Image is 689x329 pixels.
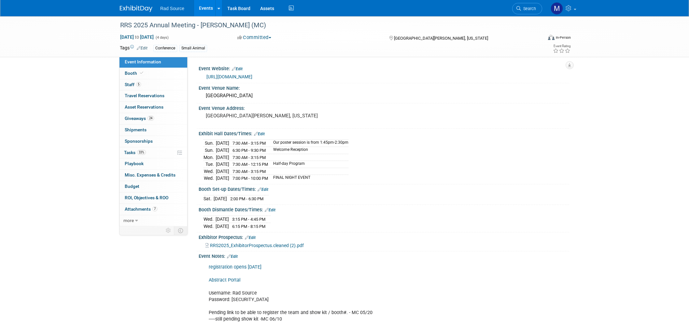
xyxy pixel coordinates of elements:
[205,243,304,248] a: RRS2025_ExhibitorProspectus.cleaned (2).pdf
[210,243,304,248] span: RRS2025_ExhibitorProspectus.cleaned (2).pdf
[512,3,542,14] a: Search
[232,67,243,71] a: Edit
[120,158,187,169] a: Playbook
[199,232,569,241] div: Exhibitor Prospectus:
[269,147,348,154] td: Welcome Reception
[199,251,569,260] div: Event Notes:
[216,147,229,154] td: [DATE]
[120,6,152,12] img: ExhibitDay
[120,34,154,40] span: [DATE] [DATE]
[136,82,141,87] span: 5
[204,154,216,161] td: Mon.
[120,102,187,113] a: Asset Reservations
[120,181,187,192] a: Budget
[125,195,168,200] span: ROI, Objectives & ROO
[125,161,144,166] span: Playbook
[216,168,229,175] td: [DATE]
[125,138,153,144] span: Sponsorships
[199,129,569,137] div: Exhibit Hall Dates/Times:
[123,218,134,223] span: more
[235,34,274,41] button: Committed
[120,147,187,158] a: Tasks33%
[555,35,571,40] div: In-Person
[232,141,266,146] span: 7:30 AM - 3:15 PM
[125,127,147,132] span: Shipments
[216,140,229,147] td: [DATE]
[120,113,187,124] a: Giveaways24
[227,254,238,259] a: Edit
[254,132,265,136] a: Edit
[125,93,164,98] span: Travel Reservations
[140,71,143,75] i: Booth reservation complete
[230,196,263,201] span: 2:00 PM - 6:30 PM
[118,20,532,31] div: RRS 2025 Annual Meeting - [PERSON_NAME] (MC)
[504,34,571,44] div: Event Format
[216,154,229,161] td: [DATE]
[232,217,265,222] span: 3:15 PM - 4:45 PM
[137,46,148,50] a: Edit
[174,226,188,235] td: Toggle Event Tabs
[204,195,214,202] td: Sat.
[199,83,569,91] div: Event Venue Name:
[120,192,187,204] a: ROI, Objectives & ROO
[216,216,229,223] td: [DATE]
[521,6,536,11] span: Search
[216,175,229,182] td: [DATE]
[258,187,268,192] a: Edit
[204,140,216,147] td: Sun.
[394,36,488,41] span: [GEOGRAPHIC_DATA][PERSON_NAME], [US_STATE]
[148,116,154,121] span: 24
[269,161,348,168] td: Half-day Program
[232,169,266,174] span: 7:30 AM - 3:15 PM
[548,35,555,40] img: Format-Inperson.png
[232,176,268,181] span: 7:00 PM - 10:00 PM
[204,168,216,175] td: Wed.
[120,90,187,101] a: Travel Reservations
[137,150,146,155] span: 33%
[120,57,187,68] a: Event Information
[269,175,348,182] td: FINAL NIGHT EVENT
[120,125,187,136] a: Shipments
[199,103,569,112] div: Event Venue Address:
[125,116,154,121] span: Giveaways
[199,205,569,213] div: Booth Dismantle Dates/Times:
[245,235,256,240] a: Edit
[206,113,346,119] pre: [GEOGRAPHIC_DATA][PERSON_NAME], [US_STATE]
[120,136,187,147] a: Sponsorships
[125,82,141,87] span: Staff
[204,161,216,168] td: Tue.
[209,264,261,270] a: registration opens [DATE]
[209,277,240,283] a: Abstract Portal
[120,215,187,226] a: more
[199,64,569,72] div: Event Website:
[232,155,266,160] span: 7:30 AM - 3:15 PM
[206,74,252,79] a: [URL][DOMAIN_NAME]
[155,35,169,40] span: (4 days)
[179,45,207,52] div: Small Animal
[204,91,564,101] div: [GEOGRAPHIC_DATA]
[120,170,187,181] a: Misc. Expenses & Credits
[152,206,157,211] span: 7
[232,148,266,153] span: 6:30 PM - 9:30 PM
[269,140,348,147] td: Our poster session is from 1:45pm-2:30pm
[553,45,570,48] div: Event Rating
[120,68,187,79] a: Booth
[124,150,146,155] span: Tasks
[214,195,227,202] td: [DATE]
[153,45,177,52] div: Conference
[125,206,157,212] span: Attachments
[125,172,176,178] span: Misc. Expenses & Credits
[232,224,265,229] span: 6:15 PM - 8:15 PM
[216,223,229,230] td: [DATE]
[232,162,268,167] span: 7:30 AM - 12:15 PM
[551,2,563,15] img: Melissa Conboy
[204,175,216,182] td: Wed.
[120,45,148,52] td: Tags
[134,34,140,40] span: to
[125,59,161,64] span: Event Information
[120,204,187,215] a: Attachments7
[265,208,275,212] a: Edit
[125,184,139,189] span: Budget
[125,104,163,110] span: Asset Reservations
[204,147,216,154] td: Sun.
